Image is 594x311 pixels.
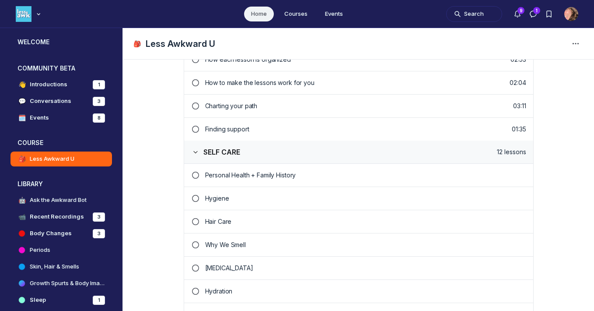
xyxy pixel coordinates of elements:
[184,141,533,164] button: SELF CARE12 lessons
[191,56,200,63] svg: Lesson incomplete
[16,5,43,23] button: Less Awkward Hub logo
[512,125,526,134] p: 01:35
[191,218,200,225] svg: Lesson incomplete
[17,38,49,46] h3: WELCOME
[93,212,105,222] div: 3
[318,7,350,21] a: Events
[30,113,49,122] h4: Events
[10,209,112,224] a: 📹Recent Recordings3
[93,97,105,106] div: 3
[205,264,526,272] p: [MEDICAL_DATA]
[205,78,510,87] p: How to make the lessons work for you
[10,193,112,208] a: 🤖Ask the Awkward Bot
[510,78,526,87] p: 02:04
[513,102,526,110] p: 03:11
[93,229,105,238] div: 3
[184,279,533,303] a: Lesson incompleteHydration
[191,241,200,248] svg: Lesson incomplete
[17,113,26,122] span: 🗓️
[184,164,533,187] a: Lesson incompletePersonal Health + Family History
[184,187,533,210] a: Lesson incompleteHygiene
[30,97,71,106] h4: Conversations
[17,180,43,188] h3: LIBRARY
[17,212,26,221] span: 📹
[30,229,72,238] h4: Body Changes
[30,80,67,89] h4: Introductions
[191,265,200,272] svg: Lesson incomplete
[205,102,514,110] p: Charting your path
[93,296,105,305] div: 1
[205,55,511,64] p: How each lesson is organized
[10,276,112,291] a: Growth Spurts & Body Image
[10,177,112,191] button: LIBRARYCollapse space
[184,94,533,117] a: Lesson incompleteCharting your path03:11
[10,94,112,109] a: 💬Conversations3
[10,77,112,92] a: 👋Introductions1
[446,6,502,22] button: Search
[17,80,26,89] span: 👋
[205,287,526,296] p: Hydration
[510,6,525,22] button: Notifications
[30,212,84,221] h4: Recent Recordings
[93,113,105,123] div: 8
[10,110,112,125] a: 🗓️Events8
[93,80,105,89] div: 1
[203,148,240,156] span: SELF CARE
[497,148,526,156] span: 12 lessons
[10,136,112,150] button: COURSECollapse space
[205,240,526,249] p: Why We Smell
[17,64,75,73] h3: COMMUNITY BETA
[10,259,112,274] a: Skin, Hair & Smells
[184,117,533,141] a: Lesson incompleteFinding support01:35
[564,7,578,21] button: User menu options
[205,217,526,226] p: Hair Care
[17,196,26,205] span: 🤖
[16,6,31,22] img: Less Awkward Hub logo
[277,7,314,21] a: Courses
[191,172,200,179] svg: Lesson incomplete
[10,35,112,49] button: WELCOMEExpand space
[30,246,50,254] h4: Periods
[568,36,584,52] button: Space settings
[17,155,26,163] span: 🎒
[570,39,581,49] svg: Space settings
[191,195,200,202] svg: Lesson incomplete
[184,256,533,279] a: Lesson incomplete[MEDICAL_DATA]
[205,125,512,134] p: Finding support
[30,279,105,288] h4: Growth Spurts & Body Image
[17,97,26,106] span: 💬
[205,194,526,203] p: Hygiene
[10,293,112,307] a: Sleep1
[30,296,46,304] h4: Sleep
[244,7,274,21] a: Home
[30,196,87,205] h4: Ask the Awkward Bot
[10,152,112,166] a: 🎒Less Awkward U
[10,226,112,241] a: Body Changes3
[146,38,215,50] h1: Less Awkward U
[10,243,112,258] a: Periods
[541,6,557,22] button: Bookmarks
[123,28,594,60] header: Page Header
[191,288,200,295] svg: Lesson incomplete
[191,126,200,133] svg: Lesson incomplete
[30,262,79,271] h4: Skin, Hair & Smells
[184,210,533,233] a: Lesson incompleteHair Care
[17,138,43,147] h3: COURSE
[191,79,200,86] svg: Lesson incomplete
[525,6,541,22] button: Direct messages
[510,55,526,64] p: 02:53
[10,61,112,75] button: COMMUNITY BETACollapse space
[133,39,142,48] span: 🎒
[30,155,74,163] h4: Less Awkward U
[184,233,533,256] a: Lesson incompleteWhy We Smell
[205,171,526,180] p: Personal Health + Family History
[184,71,533,94] a: Lesson incompleteHow to make the lessons work for you02:04
[191,102,200,110] svg: Lesson incomplete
